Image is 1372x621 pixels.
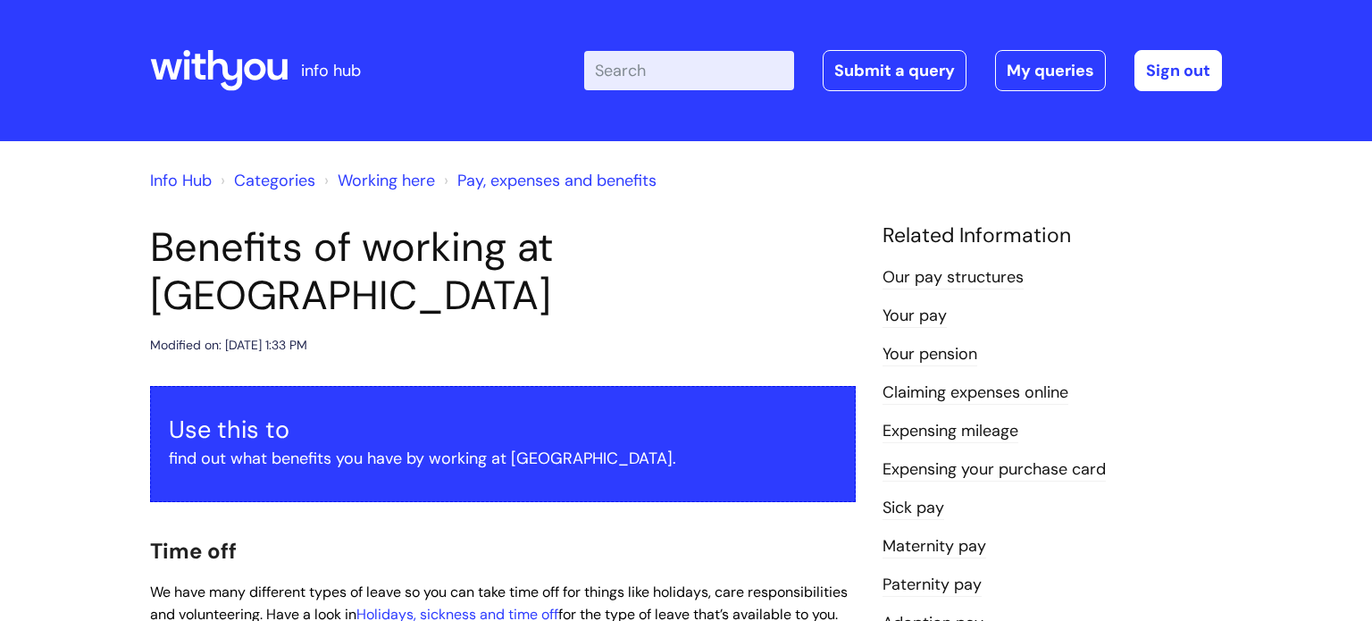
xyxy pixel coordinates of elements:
[883,574,982,597] a: Paternity pay
[169,444,837,473] p: find out what benefits you have by working at [GEOGRAPHIC_DATA].
[883,497,944,520] a: Sick pay
[584,51,794,90] input: Search
[883,535,986,558] a: Maternity pay
[1134,50,1222,91] a: Sign out
[883,382,1068,405] a: Claiming expenses online
[883,266,1024,290] a: Our pay structures
[150,537,237,565] span: Time off
[301,56,361,85] p: info hub
[150,334,307,357] div: Modified on: [DATE] 1:33 PM
[883,458,1106,482] a: Expensing your purchase card
[457,170,657,191] a: Pay, expenses and benefits
[883,343,977,366] a: Your pension
[320,166,435,195] li: Working here
[150,170,212,191] a: Info Hub
[883,420,1018,443] a: Expensing mileage
[216,166,315,195] li: Solution home
[883,223,1222,248] h4: Related Information
[883,305,947,328] a: Your pay
[439,166,657,195] li: Pay, expenses and benefits
[584,50,1222,91] div: | -
[338,170,435,191] a: Working here
[823,50,966,91] a: Submit a query
[234,170,315,191] a: Categories
[150,223,856,320] h1: Benefits of working at [GEOGRAPHIC_DATA]
[995,50,1106,91] a: My queries
[169,415,837,444] h3: Use this to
